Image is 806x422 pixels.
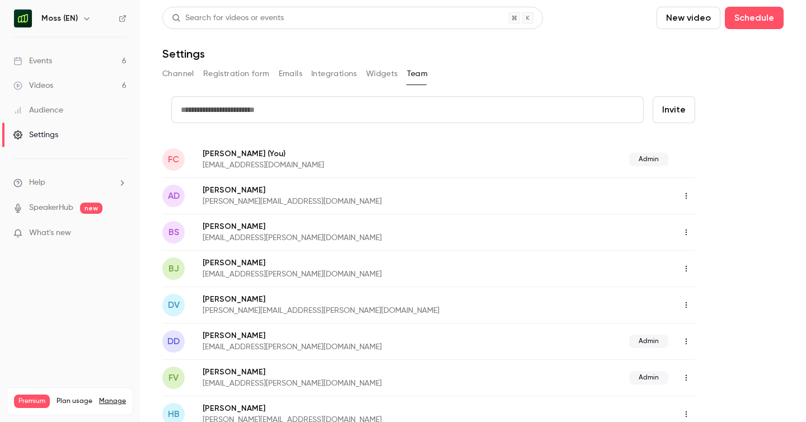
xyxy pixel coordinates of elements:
span: DD [167,335,180,348]
span: BS [168,226,179,239]
button: Widgets [366,65,398,83]
button: Team [407,65,428,83]
div: Videos [13,80,53,91]
p: [PERSON_NAME] [203,221,529,232]
p: [PERSON_NAME][EMAIL_ADDRESS][DOMAIN_NAME] [203,196,529,207]
button: Channel [162,65,194,83]
p: [PERSON_NAME] [203,330,505,341]
span: DV [168,298,180,312]
p: [EMAIL_ADDRESS][PERSON_NAME][DOMAIN_NAME] [203,378,505,389]
span: new [80,203,102,214]
span: BJ [168,262,179,275]
button: Schedule [725,7,784,29]
li: help-dropdown-opener [13,177,126,189]
div: Settings [13,129,58,140]
div: Audience [13,105,63,116]
img: Moss (EN) [14,10,32,27]
span: What's new [29,227,71,239]
button: Emails [279,65,302,83]
p: [PERSON_NAME] [203,294,559,305]
p: [EMAIL_ADDRESS][DOMAIN_NAME] [203,160,477,171]
span: AD [168,189,180,203]
button: Registration form [203,65,270,83]
p: [PERSON_NAME] [203,257,529,269]
span: Admin [629,371,668,385]
p: [PERSON_NAME] [203,148,477,160]
span: (You) [265,148,285,160]
p: [EMAIL_ADDRESS][PERSON_NAME][DOMAIN_NAME] [203,341,505,353]
span: Help [29,177,45,189]
a: SpeakerHub [29,202,73,214]
p: [PERSON_NAME] [203,367,505,378]
div: Events [13,55,52,67]
span: Premium [14,395,50,408]
div: Search for videos or events [172,12,284,24]
h1: Settings [162,47,205,60]
span: Admin [629,153,668,166]
span: FC [168,153,179,166]
span: Admin [629,335,668,348]
a: Manage [99,397,126,406]
span: HB [168,407,180,421]
p: [EMAIL_ADDRESS][PERSON_NAME][DOMAIN_NAME] [203,269,529,280]
span: FV [168,371,179,385]
button: Integrations [311,65,357,83]
h6: Moss (EN) [41,13,78,24]
p: [EMAIL_ADDRESS][PERSON_NAME][DOMAIN_NAME] [203,232,529,243]
iframe: Noticeable Trigger [113,228,126,238]
p: [PERSON_NAME] [203,403,529,414]
p: [PERSON_NAME][EMAIL_ADDRESS][PERSON_NAME][DOMAIN_NAME] [203,305,559,316]
button: Invite [653,96,695,123]
p: [PERSON_NAME] [203,185,529,196]
button: New video [657,7,720,29]
span: Plan usage [57,397,92,406]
